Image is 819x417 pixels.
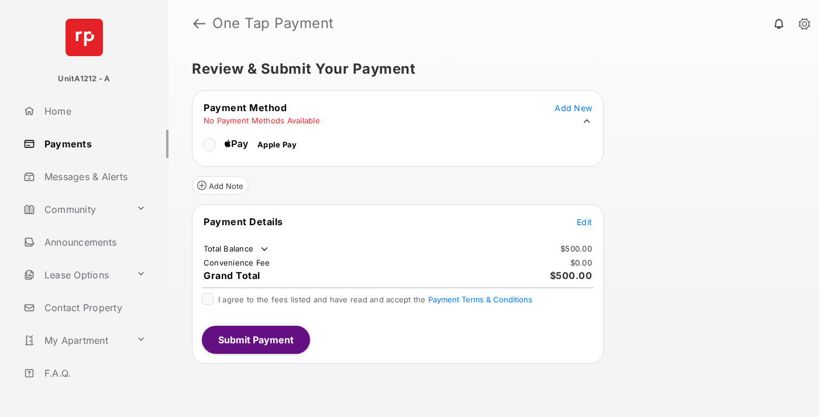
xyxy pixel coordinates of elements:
[19,228,168,256] a: Announcements
[203,243,270,255] td: Total Balance
[570,257,593,268] td: $0.00
[19,97,168,125] a: Home
[218,295,532,304] span: I agree to the fees listed and have read and accept the
[58,73,110,85] p: UnitA1212 - A
[577,216,592,228] button: Edit
[19,261,132,289] a: Lease Options
[203,115,321,126] td: No Payment Methods Available
[192,62,786,76] h5: Review & Submit Your Payment
[204,270,260,281] span: Grand Total
[203,257,271,268] td: Convenience Fee
[204,102,287,113] span: Payment Method
[192,176,249,195] button: Add Note
[555,103,592,113] span: Add New
[550,270,593,281] span: $500.00
[257,140,297,149] span: Apple Pay
[577,217,592,227] span: Edit
[66,19,103,56] img: svg+xml;base64,PHN2ZyB4bWxucz0iaHR0cDovL3d3dy53My5vcmcvMjAwMC9zdmciIHdpZHRoPSI2NCIgaGVpZ2h0PSI2NC...
[212,16,334,30] strong: One Tap Payment
[428,295,532,304] button: I agree to the fees listed and have read and accept the
[19,294,168,322] a: Contact Property
[560,243,593,254] td: $500.00
[19,130,168,158] a: Payments
[19,326,132,354] a: My Apartment
[555,102,592,113] button: Add New
[19,195,132,223] a: Community
[19,359,168,387] a: F.A.Q.
[19,163,168,191] a: Messages & Alerts
[202,326,310,354] button: Submit Payment
[204,216,283,228] span: Payment Details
